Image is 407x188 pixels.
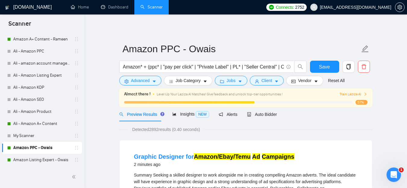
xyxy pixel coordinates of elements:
button: userClientcaret-down [250,76,284,85]
span: caret-down [238,79,242,84]
a: Ali - Amazon A+ Content [13,118,70,130]
span: Auto Bidder [247,112,277,117]
span: delete [358,64,370,69]
button: Save [310,61,339,73]
a: Graphic Designer forAmazon/Ebay/Temu Ad Campaigns [134,153,294,160]
button: copy [343,61,355,73]
div: 2 minutes ago [134,161,294,168]
span: Insights [172,112,209,116]
span: 57% [355,100,368,105]
a: Ali - Amazon Product [13,106,70,118]
span: area-chart [172,112,177,116]
span: edit [361,45,369,53]
button: folderJobscaret-down [215,76,247,85]
span: NEW [196,111,209,118]
span: bars [169,79,173,84]
span: caret-down [152,79,156,84]
span: user [255,79,259,84]
span: holder [74,145,79,150]
span: right [364,92,367,96]
mark: Amazon/Ebay/Temu [194,153,251,160]
span: Vendor [298,77,311,84]
span: robot [247,112,251,116]
span: Scanner [4,19,36,32]
span: double-left [72,174,78,180]
span: holder [74,85,79,90]
span: caret-down [203,79,207,84]
a: Ali - Amazon PPC [13,45,70,57]
span: Connects: [276,4,294,11]
a: Ali - Amazon Listing Expert [13,69,70,81]
a: Amazon A+ Content - Rameen [13,33,70,45]
span: notification [219,112,223,116]
span: Almost there ! [124,91,151,97]
a: setting [395,5,405,10]
a: Amazon PPC - Owais [13,142,70,154]
span: holder [74,133,79,138]
span: caret-down [314,79,318,84]
a: dashboardDashboard [101,5,128,10]
span: 1 [399,167,404,172]
span: Save [319,63,330,71]
a: Ali - amazon account management [13,57,70,69]
span: search [295,64,306,69]
span: copy [343,64,354,69]
span: idcard [291,79,296,84]
input: Scanner name... [123,41,360,56]
a: searchScanner [140,5,163,10]
button: barsJob Categorycaret-down [164,76,212,85]
img: upwork-logo.png [269,5,274,10]
span: holder [74,97,79,102]
a: Reset All [328,77,345,84]
span: search [119,112,124,116]
span: info-circle [286,65,290,69]
span: Advanced [131,77,150,84]
a: Ali - Amazon SEO [13,94,70,106]
span: Preview Results [119,112,163,117]
a: Amazon Listing Expert - Owais [13,154,70,166]
span: setting [395,5,404,10]
span: Jobs [227,77,236,84]
span: Level Up Your Laziza AI Matches! Give feedback and unlock top-tier opportunities ! [157,92,283,96]
img: logo [5,3,9,12]
button: settingAdvancedcaret-down [119,76,161,85]
button: search [294,61,306,73]
span: holder [74,61,79,66]
button: delete [358,61,370,73]
span: holder [74,121,79,126]
span: holder [74,109,79,114]
a: Ali - Amazon KDP [13,81,70,94]
span: user [312,5,316,9]
input: Search Freelance Jobs... [123,63,284,71]
span: holder [74,158,79,162]
span: caret-down [274,79,279,84]
a: My Scanner [13,130,70,142]
span: holder [74,73,79,78]
span: setting [124,79,129,84]
span: holder [74,49,79,54]
span: folder [220,79,224,84]
span: Job Category [176,77,201,84]
button: idcardVendorcaret-down [286,76,323,85]
span: Client [261,77,272,84]
mark: Ad [252,153,260,160]
iframe: Intercom live chat [387,167,401,182]
span: holder [74,37,79,42]
mark: Campaigns [262,153,294,160]
span: Detected 2892 results (0.40 seconds) [128,126,204,133]
button: setting [395,2,405,12]
div: Tooltip anchor [160,111,165,117]
span: 2752 [295,4,304,11]
a: homeHome [71,5,89,10]
span: Alerts [219,112,237,117]
button: Train Laziza AI [340,91,367,97]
